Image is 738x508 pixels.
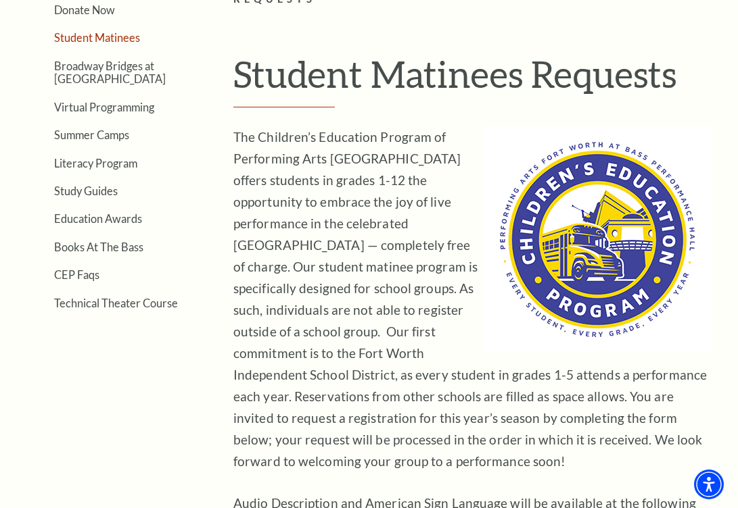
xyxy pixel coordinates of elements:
[54,31,140,44] a: Student Matinees
[233,52,711,107] h2: Student Matinees Requests
[54,3,115,16] a: Donate Now
[54,297,178,309] a: Technical Theater Course
[54,184,118,197] a: Study Guides
[54,212,142,225] a: Education Awards
[694,469,724,499] div: Accessibility Menu
[54,101,154,113] a: Virtual Programming
[54,268,99,281] a: CEP Faqs
[54,240,143,253] a: Books At The Bass
[54,59,166,85] a: Broadway Bridges at [GEOGRAPHIC_DATA]
[54,128,129,141] a: Summer Camps
[54,157,137,170] a: Literacy Program
[233,126,711,472] p: The Children’s Education Program of Performing Arts [GEOGRAPHIC_DATA] offers students in grades 1...
[484,126,711,353] img: Audio Description and American Sign Language will be available at the following performances:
